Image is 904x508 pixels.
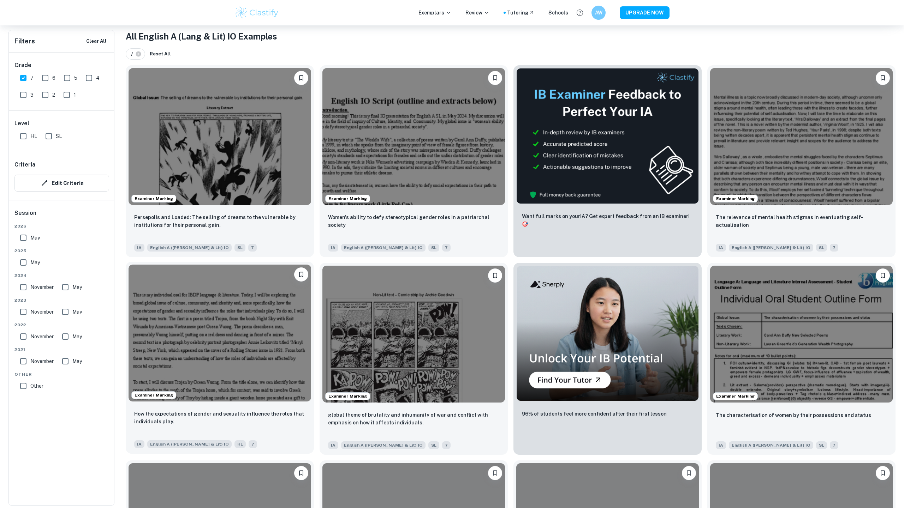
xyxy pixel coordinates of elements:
span: May [30,234,40,242]
span: November [30,357,54,365]
span: 🎯 [522,221,528,227]
a: Examiner MarkingBookmarkPersepolis and Loaded: The selling of dreams to the vulnerable by institu... [126,65,314,257]
span: Examiner Marking [326,195,370,202]
span: Other [14,371,109,377]
p: 96% of students feel more confident after their first lesson [522,410,667,418]
span: 2021 [14,346,109,353]
span: IA [134,440,144,448]
span: May [72,333,82,340]
span: 2 [52,91,55,99]
h6: Level [14,119,109,128]
button: Reset All [148,49,173,59]
a: Examiner MarkingBookmarkWomen's ability to defy stereotypical gender roles in a patriarchal socie... [320,65,508,257]
button: Bookmark [488,71,502,85]
span: IA [328,244,338,252]
p: Women's ability to defy stereotypical gender roles in a patriarchal society [328,213,499,229]
span: 7 [30,74,34,82]
a: Schools [548,9,568,17]
span: 7 [130,50,137,58]
span: IA [716,441,726,449]
div: 7 [126,48,145,60]
a: Examiner MarkingBookmarkThe relevance of mental health stigmas in eventuating self-actualisationI... [707,65,896,257]
span: November [30,333,54,340]
h6: Session [14,209,109,223]
span: 4 [96,74,100,82]
button: Help and Feedback [574,7,586,19]
img: English A (Lang & Lit) IO IA example thumbnail: The characterisation of women by their p [710,266,893,403]
button: Bookmark [876,71,890,85]
a: Examiner MarkingBookmarkThe characterisation of women by their possessions and statusIAEnglish A ... [707,263,896,455]
span: SL [816,441,827,449]
button: Edit Criteria [14,175,109,192]
span: May [72,283,82,291]
span: SL [56,132,62,140]
span: 2022 [14,322,109,328]
button: Bookmark [876,466,890,480]
p: global theme of brutality and inhumanity of war and conflict with emphasis on how it affects indi... [328,411,499,427]
h6: Criteria [14,161,35,169]
span: Examiner Marking [132,392,176,398]
span: HL [234,440,246,448]
span: SL [816,244,827,252]
span: 7 [442,244,451,252]
img: Clastify logo [234,6,279,20]
p: Review [465,9,489,17]
span: 2023 [14,297,109,303]
span: IA [328,441,338,449]
button: Bookmark [682,466,696,480]
span: IA [716,244,726,252]
a: Tutoring [507,9,534,17]
button: Bookmark [488,268,502,283]
span: HL [30,132,37,140]
span: May [30,259,40,266]
a: Examiner MarkingBookmarkglobal theme of brutality and inhumanity of war and conflict with emphasi... [320,263,508,455]
span: 7 [830,441,838,449]
span: English A ([PERSON_NAME] & Lit) IO [729,244,813,252]
span: May [72,308,82,316]
span: 7 [248,244,257,252]
span: Examiner Marking [326,393,370,399]
span: SL [428,244,439,252]
p: Exemplars [418,9,451,17]
span: English A ([PERSON_NAME] & Lit) IO [341,441,426,449]
img: English A (Lang & Lit) IO IA example thumbnail: Women's ability to defy stereotypical ge [322,68,505,205]
span: 7 [830,244,838,252]
p: How the expectations of gender and sexuality influence the roles that individuals play. [134,410,305,425]
span: November [30,283,54,291]
button: Clear All [84,36,108,47]
h6: Filters [14,36,35,46]
span: English A ([PERSON_NAME] & Lit) IO [729,441,813,449]
p: Want full marks on your IA ? Get expert feedback from an IB examiner! [522,212,693,228]
button: UPGRADE NOW [620,6,670,19]
span: English A ([PERSON_NAME] & Lit) IO [341,244,426,252]
img: English A (Lang & Lit) IO IA example thumbnail: How the expectations of gender and sexua [129,265,311,401]
img: English A (Lang & Lit) IO IA example thumbnail: The relevance of mental health stigmas i [710,68,893,205]
span: Examiner Marking [132,195,176,202]
span: Other [30,382,43,390]
span: 2025 [14,248,109,254]
span: SL [428,441,439,449]
button: Bookmark [876,268,890,283]
p: The characterisation of women by their possessions and status [716,411,871,419]
span: Examiner Marking [713,393,757,399]
span: November [30,308,54,316]
span: 6 [52,74,55,82]
span: 3 [30,91,34,99]
span: Examiner Marking [713,195,757,202]
h1: All English A (Lang & Lit) IO Examples [126,30,896,43]
img: Thumbnail [516,68,699,204]
span: English A ([PERSON_NAME] & Lit) IO [147,440,232,448]
span: 2026 [14,223,109,229]
span: SL [234,244,245,252]
p: The relevance of mental health stigmas in eventuating self-actualisation [716,213,887,229]
span: May [72,357,82,365]
a: ThumbnailWant full marks on yourIA? Get expert feedback from an IB examiner! [513,65,702,257]
span: 7 [249,440,257,448]
img: English A (Lang & Lit) IO IA example thumbnail: Persepolis and Loaded: The selling of dr [129,68,311,205]
h6: Grade [14,61,109,69]
a: Thumbnail96% of students feel more confident after their first lesson [513,263,702,455]
span: 1 [74,91,76,99]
